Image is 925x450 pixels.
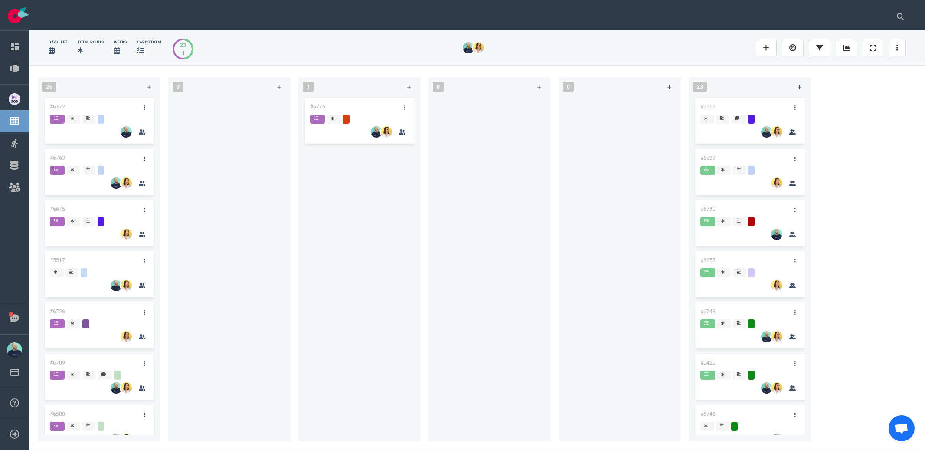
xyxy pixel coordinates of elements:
a: #6740 [700,206,716,212]
a: #6726 [50,309,65,315]
img: 26 [473,42,484,53]
div: Total Points [78,39,104,45]
img: 26 [121,280,132,291]
img: 26 [121,126,132,138]
a: #6763 [50,155,65,161]
div: Weeks [114,39,127,45]
img: 26 [111,434,122,445]
a: #6675 [50,206,65,212]
img: 26 [381,126,392,138]
img: 26 [371,126,382,138]
img: 26 [121,434,132,445]
a: #6372 [50,104,65,110]
img: 26 [771,126,782,138]
img: 26 [121,331,132,342]
img: 26 [761,126,772,138]
span: 23 [693,82,707,92]
span: 0 [173,82,183,92]
img: 26 [761,382,772,394]
div: days left [49,39,67,45]
img: 26 [771,434,782,445]
img: 26 [771,229,782,240]
span: 0 [433,82,444,92]
img: 26 [771,331,782,342]
div: 1 [180,49,186,57]
a: #6776 [310,104,325,110]
img: 26 [121,229,132,240]
img: 26 [121,177,132,189]
img: 26 [111,382,122,394]
span: 25 [42,82,56,92]
a: #6839 [700,155,716,161]
a: #6751 [700,104,716,110]
a: #6852 [700,257,716,263]
img: 26 [771,280,782,291]
a: #5517 [50,257,65,263]
div: cards total [137,39,162,45]
div: 23 [180,41,186,49]
div: Ouvrir le chat [889,415,915,441]
img: 26 [771,382,782,394]
a: #6709 [50,360,65,366]
img: 26 [121,382,132,394]
span: 0 [563,82,574,92]
span: 1 [303,82,314,92]
a: #6748 [700,309,716,315]
img: 26 [111,280,122,291]
img: 26 [771,177,782,189]
a: #6500 [50,411,65,417]
a: #6746 [700,411,716,417]
img: 26 [111,177,122,189]
a: #6420 [700,360,716,366]
img: 26 [463,42,474,53]
img: 26 [761,331,772,342]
